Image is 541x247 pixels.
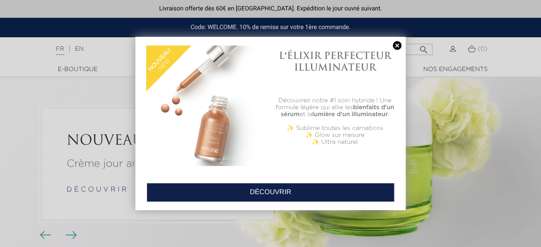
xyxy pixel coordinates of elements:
p: Découvrez notre #1 soin hybride ! Une formule légère qui allie les et la . [275,97,395,118]
p: ✨ Ultra naturel [275,139,395,146]
h1: L'ÉLIXIR PERFECTEUR ILLUMINATEUR [275,50,395,73]
b: bienfaits d'un sérum [281,104,394,117]
p: ✨ Sublime toutes les carnations [275,125,395,132]
b: lumière d'un illuminateur [312,111,388,117]
a: DÉCOUVRIR [147,183,395,202]
p: ✨ Glow sur mesure [275,132,395,139]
